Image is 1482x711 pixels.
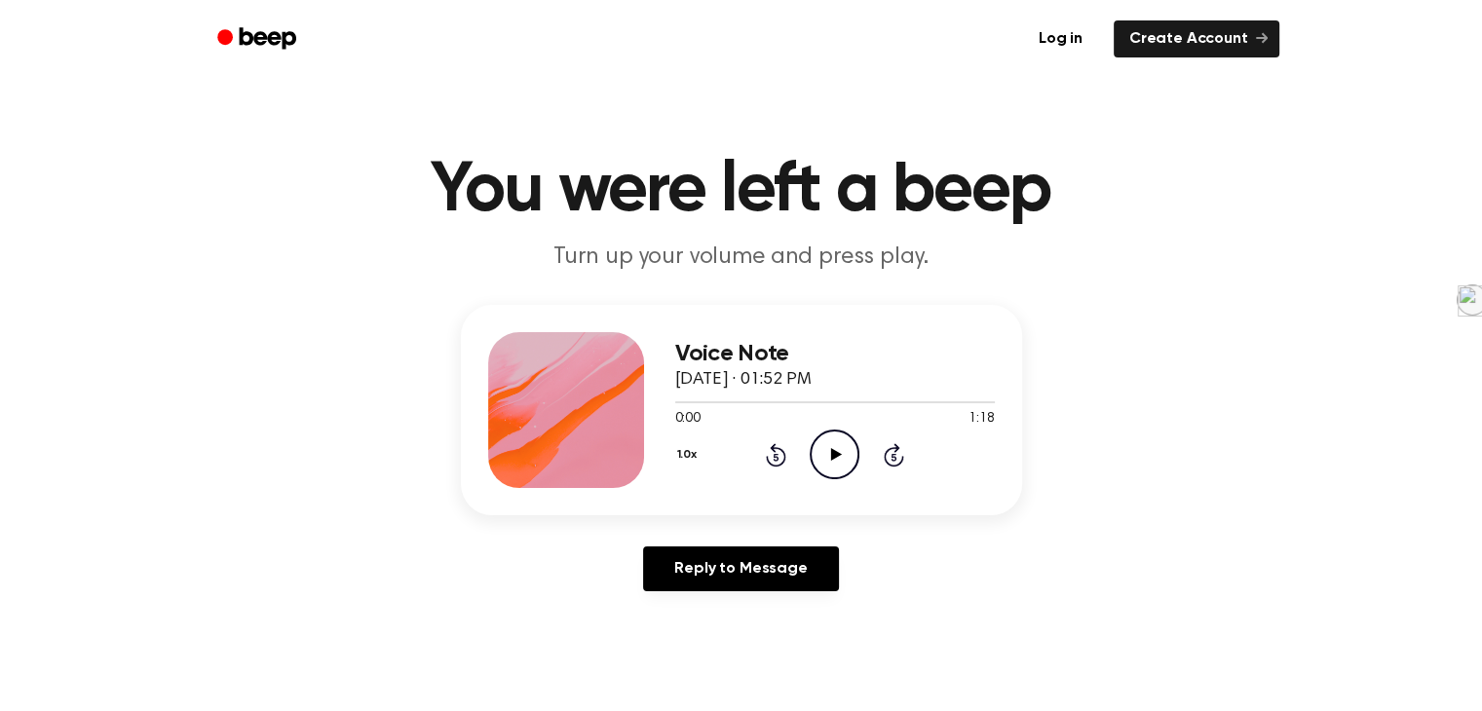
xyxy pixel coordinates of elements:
span: [DATE] · 01:52 PM [675,371,812,389]
a: Create Account [1114,20,1279,57]
a: Reply to Message [643,546,838,591]
span: 1:18 [969,409,994,430]
h3: Voice Note [675,341,995,367]
button: 1.0x [675,438,704,471]
a: Beep [204,20,314,58]
h1: You were left a beep [243,156,1240,226]
span: 0:00 [675,409,701,430]
a: Log in [1019,17,1102,61]
p: Turn up your volume and press play. [367,242,1116,274]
